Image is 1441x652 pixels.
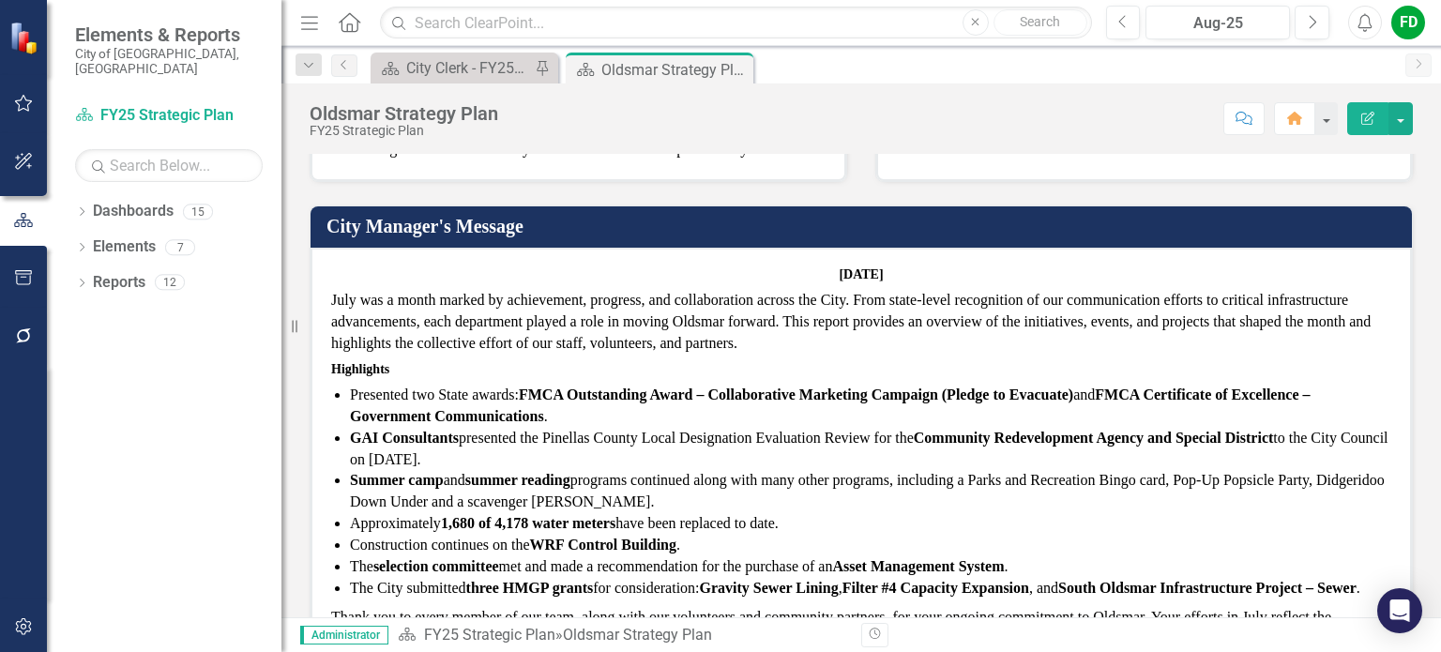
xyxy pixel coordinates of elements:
strong: South Oldsmar Infrastructure Project – Sewer [1058,580,1357,596]
div: 15 [183,204,213,220]
a: Reports [93,272,145,294]
div: Open Intercom Messenger [1377,588,1422,633]
strong: 1,680 of 4,178 water meters [441,515,615,531]
strong: FMCA Certificate of Excellence – Government Communications [350,387,1311,424]
input: Search Below... [75,149,263,182]
a: Dashboards [93,201,174,222]
div: FY25 Strategic Plan [310,124,498,138]
div: 7 [165,239,195,255]
p: The City submitted for consideration: , , and . [350,578,1391,599]
h3: City Manager's Message [326,216,1403,236]
button: Search [994,9,1087,36]
strong: selection committee [373,558,499,574]
div: Oldsmar Strategy Plan [310,103,498,124]
p: presented the Pinellas County Local Designation Evaluation Review for the to the City Council on ... [350,428,1391,471]
p: Presented two State awards: and . [350,385,1391,428]
button: Aug-25 [1145,6,1290,39]
div: Aug-25 [1152,12,1283,35]
strong: Asset Management System [832,558,1004,574]
strong: WRF Control Building [530,537,676,553]
strong: Highlights [331,362,389,376]
strong: Filter #4 Capacity Expansion [842,580,1029,596]
div: Oldsmar Strategy Plan [601,58,749,82]
img: ClearPoint Strategy [9,22,42,54]
strong: Community Redevelopment Agency and Special District [914,430,1274,446]
strong: [DATE] [839,267,883,281]
span: Elements & Reports [75,23,263,46]
small: City of [GEOGRAPHIC_DATA], [GEOGRAPHIC_DATA] [75,46,263,77]
p: and programs continued along with many other programs, including a Parks and Recreation Bingo car... [350,470,1391,513]
p: Thank you to every member of our team, along with our volunteers and community partners, for your... [331,603,1391,650]
span: Administrator [300,626,388,644]
span: Search [1020,14,1060,29]
strong: FMCA Outstanding Award – Collaborative Marketing Campaign (Pledge to Evacuate) [519,387,1073,402]
p: The met and made a recommendation for the purchase of an . [350,556,1391,578]
p: July was a month marked by achievement, progress, and collaboration across the City. From state-l... [331,290,1391,358]
a: City Clerk - FY25 Strategic Plan [375,56,530,80]
div: 12 [155,275,185,291]
strong: summer reading [465,472,570,488]
div: Oldsmar Strategy Plan [563,626,712,644]
strong: GAI Consultants [350,430,459,446]
div: City Clerk - FY25 Strategic Plan [406,56,530,80]
a: FY25 Strategic Plan [424,626,555,644]
div: » [398,625,847,646]
a: Elements [93,236,156,258]
input: Search ClearPoint... [380,7,1091,39]
p: Approximately have been replaced to date. [350,513,1391,535]
strong: Gravity Sewer Lining [700,580,839,596]
a: FY25 Strategic Plan [75,105,263,127]
strong: Summer camp [350,472,444,488]
p: Construction continues on the . [350,535,1391,556]
strong: three HMGP grants [466,580,594,596]
button: FD [1391,6,1425,39]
